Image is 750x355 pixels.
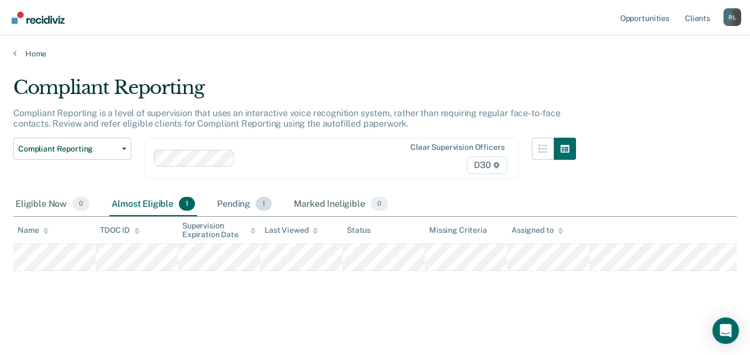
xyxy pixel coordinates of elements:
div: Marked Ineligible0 [292,192,390,217]
div: R L [723,8,741,26]
div: Last Viewed [265,226,318,235]
div: Supervision Expiration Date [182,221,256,240]
div: Status [347,226,371,235]
div: Compliant Reporting [13,76,576,108]
div: Almost Eligible1 [109,192,197,217]
img: Recidiviz [12,12,65,24]
span: D30 [467,156,506,174]
div: Pending1 [215,192,274,217]
div: Clear supervision officers [410,143,504,152]
button: Compliant Reporting [13,138,131,160]
span: Compliant Reporting [18,144,118,154]
div: Open Intercom Messenger [712,317,739,344]
button: Profile dropdown button [723,8,741,26]
span: 1 [179,197,195,211]
span: 1 [256,197,272,211]
div: Name [18,226,49,235]
span: 0 [72,197,89,211]
a: Home [13,49,737,59]
p: Compliant Reporting is a level of supervision that uses an interactive voice recognition system, ... [13,108,561,129]
div: Missing Criteria [429,226,487,235]
div: Eligible Now0 [13,192,92,217]
span: 0 [371,197,388,211]
div: Assigned to [511,226,563,235]
div: TDOC ID [100,226,140,235]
